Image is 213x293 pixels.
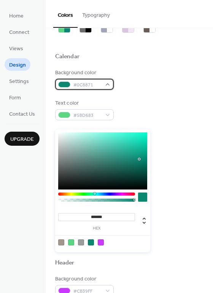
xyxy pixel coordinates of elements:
[9,78,29,86] span: Settings
[9,61,26,69] span: Design
[55,99,112,107] div: Text color
[5,42,28,54] a: Views
[88,239,94,245] div: rgb(12, 136, 113)
[5,25,34,38] a: Connect
[55,53,79,61] div: Calendar
[5,9,28,22] a: Home
[58,226,135,231] label: hex
[78,239,84,245] div: rgb(154, 157, 156)
[55,275,112,283] div: Background color
[9,29,29,37] span: Connect
[9,45,23,53] span: Views
[5,132,40,146] button: Upgrade
[5,107,40,120] a: Contact Us
[73,111,102,119] span: #5BD683
[5,75,33,87] a: Settings
[9,94,21,102] span: Form
[5,91,25,104] a: Form
[73,81,102,89] span: #0C8871
[98,239,104,245] div: rgb(203, 57, 255)
[9,110,35,118] span: Contact Us
[9,12,24,20] span: Home
[10,135,34,143] span: Upgrade
[5,58,30,71] a: Design
[55,69,112,77] div: Background color
[68,239,74,245] div: rgb(91, 214, 131)
[58,239,64,245] div: rgb(163, 150, 139)
[55,259,75,267] div: Header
